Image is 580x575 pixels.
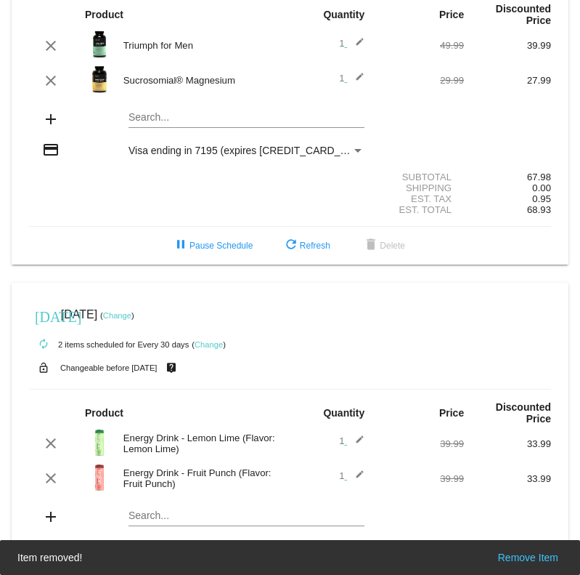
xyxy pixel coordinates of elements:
[163,358,180,377] mat-icon: live_help
[116,433,290,454] div: Energy Drink - Lemon Lime (Flavor: Lemon Lime)
[464,438,551,449] div: 33.99
[377,75,464,86] div: 29.99
[347,435,364,452] mat-icon: edit
[29,340,189,349] small: 2 items scheduled for Every 30 days
[85,428,114,457] img: Image-1-Energy-Drink-Lemon-Lime-1000x1000-v2-Transp.png
[532,182,551,193] span: 0.00
[323,407,364,419] strong: Quantity
[172,241,253,251] span: Pause Schedule
[116,40,290,51] div: Triumph for Men
[377,438,464,449] div: 39.99
[362,237,380,254] mat-icon: delete
[439,407,464,419] strong: Price
[85,9,123,20] strong: Product
[347,470,364,487] mat-icon: edit
[60,363,158,372] small: Changeable before [DATE]
[116,467,290,489] div: Energy Drink - Fruit Punch (Flavor: Fruit Punch)
[42,470,60,487] mat-icon: clear
[128,112,364,124] input: Search...
[339,73,364,84] span: 1
[42,72,60,89] mat-icon: clear
[195,340,223,349] a: Change
[496,3,551,26] strong: Discounted Price
[347,72,364,89] mat-icon: edit
[103,311,131,320] a: Change
[339,470,364,481] span: 1
[464,40,551,51] div: 39.99
[42,435,60,452] mat-icon: clear
[116,75,290,86] div: Sucrosomial® Magnesium
[85,65,114,94] img: magnesium-carousel-1.png
[496,401,551,425] strong: Discounted Price
[42,110,60,128] mat-icon: add
[323,9,364,20] strong: Quantity
[128,510,364,522] input: Search...
[439,9,464,20] strong: Price
[42,141,60,158] mat-icon: credit_card
[377,182,464,193] div: Shipping
[464,172,551,182] div: 67.98
[347,37,364,55] mat-icon: edit
[351,233,417,259] button: Delete
[527,204,551,215] span: 68.93
[85,30,114,59] img: Image-1-Triumph_carousel-front-transp.png
[35,307,52,324] mat-icon: [DATE]
[339,435,364,446] span: 1
[377,172,464,182] div: Subtotal
[464,75,551,86] div: 27.99
[377,40,464,51] div: 49.99
[464,473,551,484] div: 33.99
[282,237,300,254] mat-icon: refresh
[532,193,551,204] span: 0.95
[192,340,226,349] small: ( )
[282,241,330,251] span: Refresh
[42,508,60,526] mat-icon: add
[17,550,563,565] simple-snack-bar: Item removed!
[42,539,60,556] mat-icon: credit_card
[377,473,464,484] div: 39.99
[85,463,114,492] img: Image-1-Energy-Drink-Fruit-Punch-1000x1000-v2-Transp.png
[172,237,189,254] mat-icon: pause
[35,358,52,377] mat-icon: lock_open
[494,550,563,565] button: Remove Item
[35,336,52,353] mat-icon: autorenew
[42,37,60,55] mat-icon: clear
[339,38,364,49] span: 1
[160,233,264,259] button: Pause Schedule
[362,241,405,251] span: Delete
[271,233,342,259] button: Refresh
[377,204,464,215] div: Est. Total
[128,145,364,156] mat-select: Payment Method
[85,407,123,419] strong: Product
[377,193,464,204] div: Est. Tax
[100,311,134,320] small: ( )
[128,145,372,156] span: Visa ending in 7195 (expires [CREDIT_CARD_DATA])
